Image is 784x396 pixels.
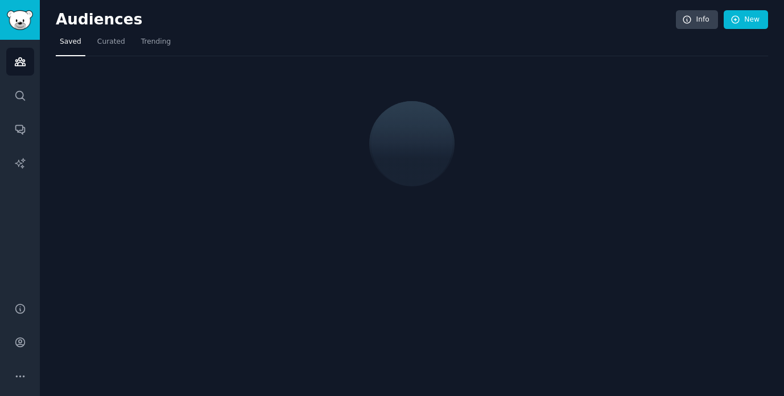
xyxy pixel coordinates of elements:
span: Trending [141,37,171,47]
a: Curated [93,33,129,56]
a: Trending [137,33,175,56]
span: Saved [60,37,81,47]
span: Curated [97,37,125,47]
a: Saved [56,33,85,56]
img: GummySearch logo [7,10,33,30]
h2: Audiences [56,11,676,29]
a: Info [676,10,718,30]
a: New [724,10,768,30]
